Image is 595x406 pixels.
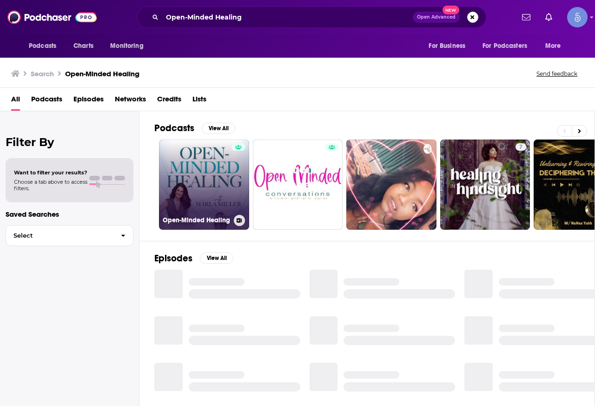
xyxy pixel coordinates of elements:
button: Select [6,225,133,246]
a: Networks [115,92,146,111]
button: open menu [22,37,68,55]
span: Open Advanced [417,15,456,20]
button: Show profile menu [567,7,588,27]
img: Podchaser - Follow, Share and Rate Podcasts [7,8,97,26]
span: More [545,40,561,53]
span: Logged in as Spiral5-G1 [567,7,588,27]
a: All [11,92,20,111]
button: View All [202,123,235,134]
span: Podcasts [29,40,56,53]
input: Search podcasts, credits, & more... [162,10,413,25]
a: Credits [157,92,181,111]
a: Podcasts [31,92,62,111]
div: Search podcasts, credits, & more... [137,7,486,28]
span: Choose a tab above to access filters. [14,179,87,192]
a: Open-Minded Healing [159,140,249,230]
a: PodcastsView All [154,122,235,134]
button: open menu [476,37,541,55]
span: For Business [429,40,465,53]
h3: Open-Minded Healing [163,216,230,224]
span: New [443,6,459,14]
button: View All [200,253,233,264]
img: User Profile [567,7,588,27]
a: Show notifications dropdown [518,9,534,25]
span: 7 [519,143,522,152]
h3: Open-Minded Healing [65,69,139,78]
span: Want to filter your results? [14,169,87,176]
button: Send feedback [534,70,580,78]
a: Show notifications dropdown [542,9,556,25]
button: Open AdvancedNew [413,12,460,23]
span: Charts [73,40,93,53]
a: 7 [516,143,526,151]
button: open menu [104,37,155,55]
a: Charts [67,37,99,55]
h2: Episodes [154,253,192,264]
span: Monitoring [110,40,143,53]
a: Episodes [73,92,104,111]
span: For Podcasters [483,40,527,53]
a: EpisodesView All [154,253,233,264]
p: Saved Searches [6,210,133,219]
h2: Filter By [6,135,133,149]
a: 7 [440,140,530,230]
h3: Search [31,69,54,78]
button: open menu [539,37,573,55]
a: Lists [192,92,206,111]
button: open menu [422,37,477,55]
span: Select [6,233,113,239]
h2: Podcasts [154,122,194,134]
